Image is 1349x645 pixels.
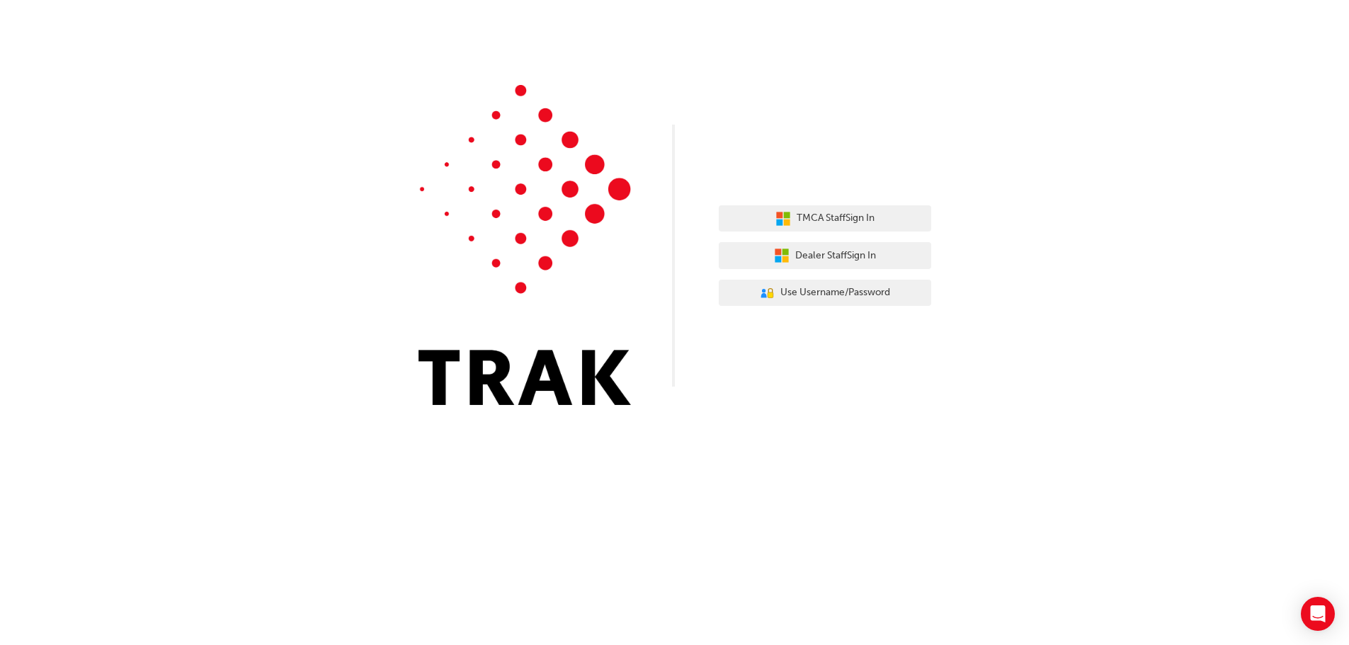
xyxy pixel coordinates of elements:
button: Use Username/Password [719,280,931,307]
img: Trak [419,85,631,405]
button: TMCA StaffSign In [719,205,931,232]
div: Open Intercom Messenger [1301,597,1335,631]
span: Use Username/Password [780,285,890,301]
span: TMCA Staff Sign In [797,210,875,227]
span: Dealer Staff Sign In [795,248,876,264]
button: Dealer StaffSign In [719,242,931,269]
